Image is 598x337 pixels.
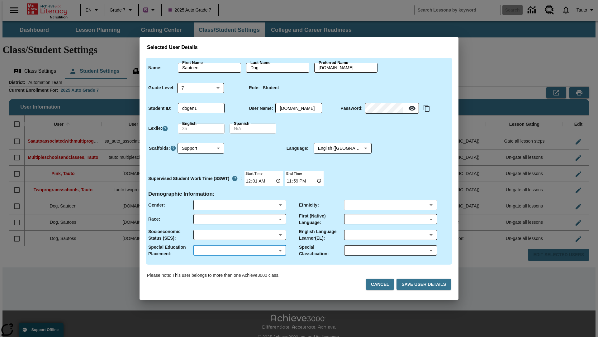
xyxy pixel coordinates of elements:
[148,175,229,182] p: Supervised Student Work Time (SSWT)
[299,244,344,257] p: Special Classification :
[396,279,451,290] button: Save User Details
[177,83,224,93] div: Grade Level
[148,173,242,184] div: :
[148,105,172,112] p: Student ID :
[299,213,344,226] p: First (Native) Language :
[148,125,162,132] p: Lexile :
[314,143,372,154] div: English ([GEOGRAPHIC_DATA])
[249,105,273,112] p: User Name :
[147,45,451,51] h3: Selected User Details
[249,85,260,91] p: Role :
[178,143,224,154] div: Support
[149,145,170,152] p: Scaffolds :
[340,105,363,112] p: Password :
[244,171,263,176] label: Start Time
[421,103,432,114] button: Copy text to clipboard
[406,102,418,115] button: Reveal Password
[170,145,176,152] button: Click here to know more about Scaffolds
[365,103,419,114] div: Password
[148,65,162,71] p: Name :
[178,143,224,154] div: Scaffolds
[287,145,309,152] p: Language :
[178,103,225,113] div: Student ID
[148,202,165,208] p: Gender :
[314,143,372,154] div: Language
[182,121,197,126] label: English
[319,60,348,66] label: Preferred Name
[148,216,160,222] p: Race :
[366,279,394,290] button: Cancel
[299,202,319,208] p: Ethnicity :
[299,228,344,242] p: English Language Learner(EL) :
[182,60,203,66] label: First Name
[147,272,279,279] p: Please note: This user belongs to more than one Achieve3000 class.
[250,60,270,66] label: Last Name
[177,83,224,93] div: 7
[148,228,193,242] p: Socioeconomic Status (SES) :
[148,85,175,91] p: Grade Level :
[263,85,279,91] p: Student
[148,244,193,257] p: Special Education Placement :
[162,125,168,132] a: Click here to know more about Lexiles, Will open in new tab
[285,171,302,176] label: End Time
[275,103,322,113] div: User Name
[148,191,215,198] h4: Demographic Information :
[229,173,240,184] button: Supervised Student Work Time is the timeframe when students can take LevelSet and when lessons ar...
[234,121,249,126] label: Spanish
